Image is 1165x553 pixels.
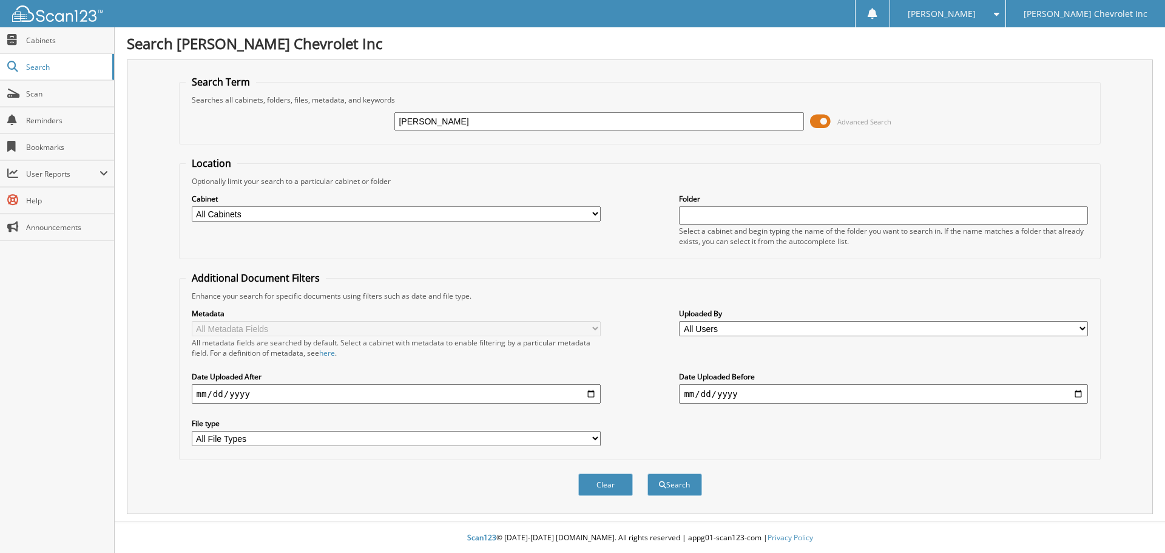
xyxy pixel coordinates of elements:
a: Privacy Policy [768,532,813,543]
img: scan123-logo-white.svg [12,5,103,22]
span: Scan123 [467,532,496,543]
span: [PERSON_NAME] Chevrolet Inc [1024,10,1147,18]
div: All metadata fields are searched by default. Select a cabinet with metadata to enable filtering b... [192,338,601,358]
label: File type [192,418,601,429]
label: Folder [679,194,1088,204]
div: Enhance your search for specific documents using filters such as date and file type. [186,291,1095,301]
span: Bookmarks [26,142,108,152]
span: Search [26,62,106,72]
span: Reminders [26,115,108,126]
legend: Search Term [186,75,256,89]
span: Scan [26,89,108,99]
div: Select a cabinet and begin typing the name of the folder you want to search in. If the name match... [679,226,1088,246]
span: Cabinets [26,35,108,46]
a: here [319,348,335,358]
input: end [679,384,1088,404]
span: User Reports [26,169,100,179]
label: Date Uploaded After [192,371,601,382]
div: Searches all cabinets, folders, files, metadata, and keywords [186,95,1095,105]
label: Cabinet [192,194,601,204]
label: Metadata [192,308,601,319]
button: Search [647,473,702,496]
button: Clear [578,473,633,496]
label: Uploaded By [679,308,1088,319]
iframe: Chat Widget [1104,495,1165,553]
legend: Additional Document Filters [186,271,326,285]
div: © [DATE]-[DATE] [DOMAIN_NAME]. All rights reserved | appg01-scan123-com | [115,523,1165,553]
legend: Location [186,157,237,170]
span: Help [26,195,108,206]
input: start [192,384,601,404]
span: Announcements [26,222,108,232]
span: Advanced Search [837,117,891,126]
label: Date Uploaded Before [679,371,1088,382]
h1: Search [PERSON_NAME] Chevrolet Inc [127,33,1153,53]
span: [PERSON_NAME] [908,10,976,18]
div: Optionally limit your search to a particular cabinet or folder [186,176,1095,186]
